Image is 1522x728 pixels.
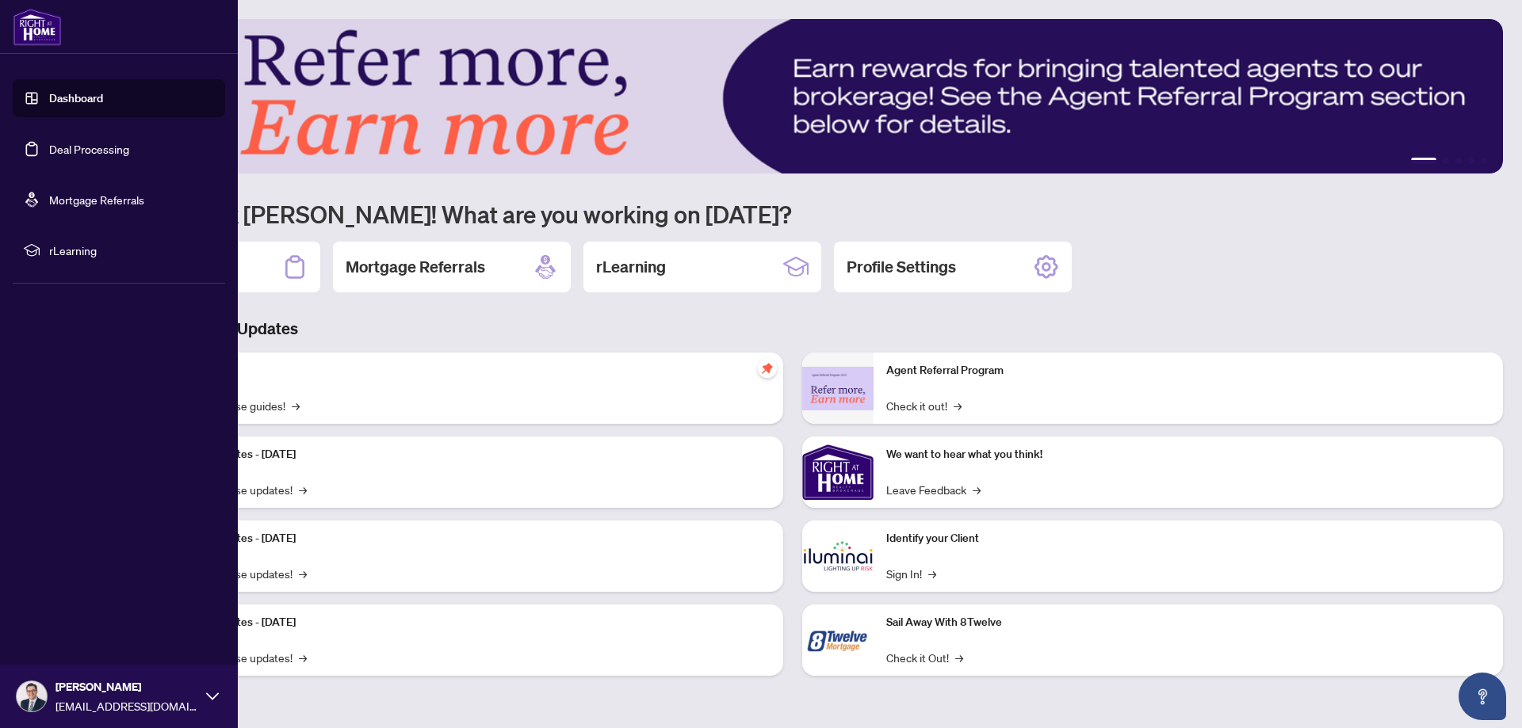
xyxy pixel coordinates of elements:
h1: Welcome back [PERSON_NAME]! What are you working on [DATE]? [82,199,1503,229]
p: Sail Away With 8Twelve [886,614,1490,631]
a: Mortgage Referrals [49,192,144,207]
a: Check it Out!→ [886,649,963,666]
span: → [954,397,962,414]
h3: Brokerage & Industry Updates [82,318,1503,340]
span: [PERSON_NAME] [55,678,198,696]
button: 2 [1443,158,1449,164]
span: [EMAIL_ADDRESS][DOMAIN_NAME] [55,697,198,715]
p: Self-Help [166,362,771,379]
span: pushpin [758,359,777,378]
h2: Profile Settings [847,256,956,278]
img: Slide 0 [82,19,1503,173]
p: Identify your Client [886,530,1490,547]
a: Check it out!→ [886,397,962,414]
img: logo [13,8,62,46]
h2: Mortgage Referrals [346,256,485,278]
span: → [955,649,963,666]
span: → [299,565,307,582]
a: Dashboard [49,91,103,105]
img: Identify your Client [802,520,874,592]
button: 4 [1468,158,1474,164]
button: 3 [1455,158,1462,164]
img: Agent Referral Program [802,367,874,410]
img: Profile Icon [17,681,47,711]
p: Platform Updates - [DATE] [166,530,771,547]
p: Platform Updates - [DATE] [166,614,771,631]
a: Sign In!→ [886,565,936,582]
span: → [299,481,307,498]
button: 1 [1411,158,1436,164]
span: → [928,565,936,582]
span: → [973,481,981,498]
button: Open asap [1459,673,1506,720]
a: Leave Feedback→ [886,481,981,498]
img: We want to hear what you think! [802,436,874,508]
a: Deal Processing [49,142,129,156]
span: → [299,649,307,666]
span: rLearning [49,242,214,259]
p: Agent Referral Program [886,362,1490,379]
img: Sail Away With 8Twelve [802,604,874,676]
button: 5 [1481,158,1487,164]
p: Platform Updates - [DATE] [166,446,771,463]
p: We want to hear what you think! [886,446,1490,463]
h2: rLearning [596,256,666,278]
span: → [292,397,300,414]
